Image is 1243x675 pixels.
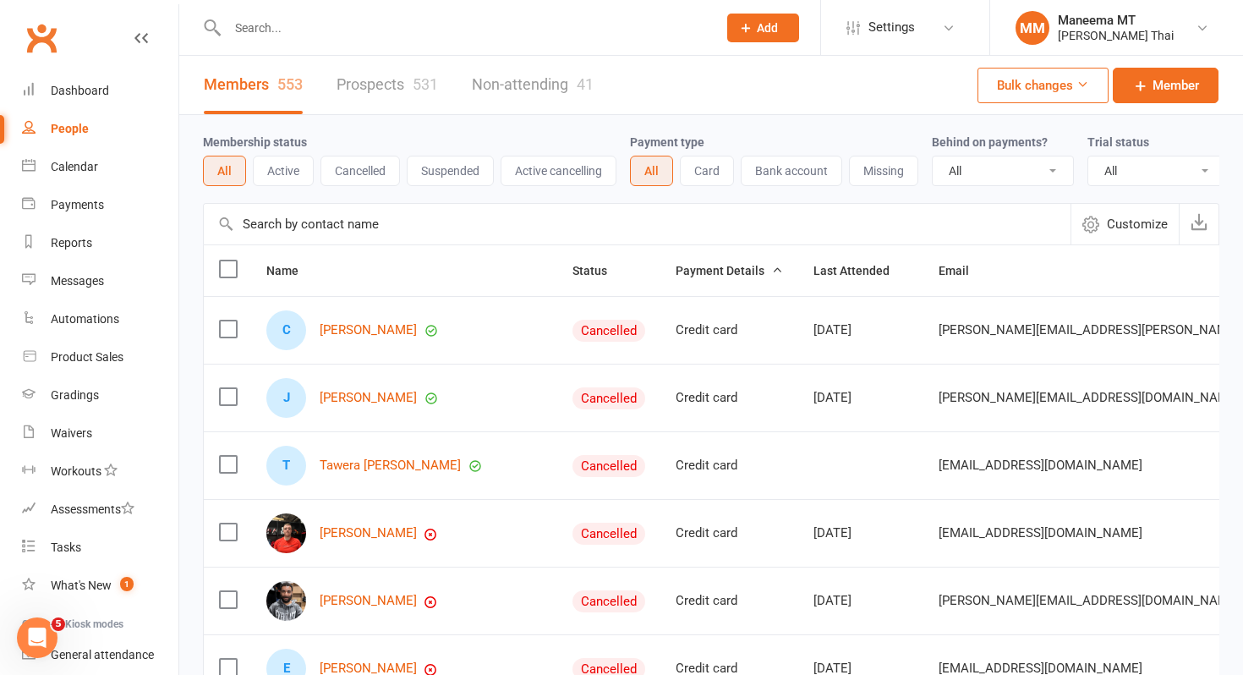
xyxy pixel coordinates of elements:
[51,312,119,326] div: Automations
[1087,135,1149,149] label: Trial status
[51,426,92,440] div: Waivers
[22,148,178,186] a: Calendar
[22,491,178,529] a: Assessments
[22,414,178,453] a: Waivers
[676,264,783,277] span: Payment Details
[1058,28,1174,43] div: [PERSON_NAME] Thai
[1016,11,1049,45] div: MM
[572,590,645,612] div: Cancelled
[22,262,178,300] a: Messages
[932,135,1048,149] label: Behind on payments?
[813,323,908,337] div: [DATE]
[407,156,494,186] button: Suspended
[676,261,783,281] button: Payment Details
[676,323,783,337] div: Credit card
[1113,68,1218,103] a: Member
[204,56,303,114] a: Members553
[51,198,104,211] div: Payments
[1071,204,1179,244] button: Customize
[22,224,178,262] a: Reports
[413,75,438,93] div: 531
[51,236,92,250] div: Reports
[320,391,417,405] a: [PERSON_NAME]
[676,526,783,541] div: Credit card
[320,458,461,473] a: Tawera [PERSON_NAME]
[204,204,1071,244] input: Search by contact name
[320,156,400,186] button: Cancelled
[320,526,417,541] a: [PERSON_NAME]
[17,617,57,658] iframe: Intercom live chat
[572,320,645,342] div: Cancelled
[757,21,778,35] span: Add
[501,156,616,186] button: Active cancelling
[680,156,734,186] button: Card
[52,617,65,631] span: 5
[676,458,783,473] div: Credit card
[266,446,306,486] div: T
[939,264,988,277] span: Email
[813,594,908,608] div: [DATE]
[1058,13,1174,28] div: Maneema MT
[22,529,178,567] a: Tasks
[320,323,417,337] a: [PERSON_NAME]
[22,72,178,110] a: Dashboard
[572,455,645,477] div: Cancelled
[22,453,178,491] a: Workouts
[22,636,178,674] a: General attendance kiosk mode
[203,156,246,186] button: All
[22,186,178,224] a: Payments
[22,567,178,605] a: What's New1
[20,17,63,59] a: Clubworx
[939,449,1142,481] span: [EMAIL_ADDRESS][DOMAIN_NAME]
[577,75,594,93] div: 41
[572,523,645,545] div: Cancelled
[22,110,178,148] a: People
[741,156,842,186] button: Bank account
[266,261,317,281] button: Name
[472,56,594,114] a: Non-attending41
[813,391,908,405] div: [DATE]
[51,464,101,478] div: Workouts
[676,594,783,608] div: Credit card
[51,541,81,554] div: Tasks
[253,156,314,186] button: Active
[977,68,1109,103] button: Bulk changes
[939,261,988,281] button: Email
[22,338,178,376] a: Product Sales
[939,584,1240,617] span: [PERSON_NAME][EMAIL_ADDRESS][DOMAIN_NAME]
[337,56,438,114] a: Prospects531
[630,135,704,149] label: Payment type
[51,579,112,592] div: What's New
[939,517,1142,549] span: [EMAIL_ADDRESS][DOMAIN_NAME]
[1107,214,1168,234] span: Customize
[572,261,626,281] button: Status
[939,381,1240,414] span: [PERSON_NAME][EMAIL_ADDRESS][DOMAIN_NAME]
[813,526,908,541] div: [DATE]
[51,160,98,173] div: Calendar
[813,264,908,277] span: Last Attended
[51,84,109,97] div: Dashboard
[120,577,134,591] span: 1
[849,156,918,186] button: Missing
[22,376,178,414] a: Gradings
[676,391,783,405] div: Credit card
[51,648,154,661] div: General attendance
[51,350,123,364] div: Product Sales
[572,264,626,277] span: Status
[51,274,104,288] div: Messages
[266,378,306,418] div: J
[266,310,306,350] div: C
[22,300,178,338] a: Automations
[1153,75,1199,96] span: Member
[51,502,134,516] div: Assessments
[51,388,99,402] div: Gradings
[51,122,89,135] div: People
[222,16,705,40] input: Search...
[320,594,417,608] a: [PERSON_NAME]
[727,14,799,42] button: Add
[813,261,908,281] button: Last Attended
[266,264,317,277] span: Name
[203,135,307,149] label: Membership status
[630,156,673,186] button: All
[868,8,915,47] span: Settings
